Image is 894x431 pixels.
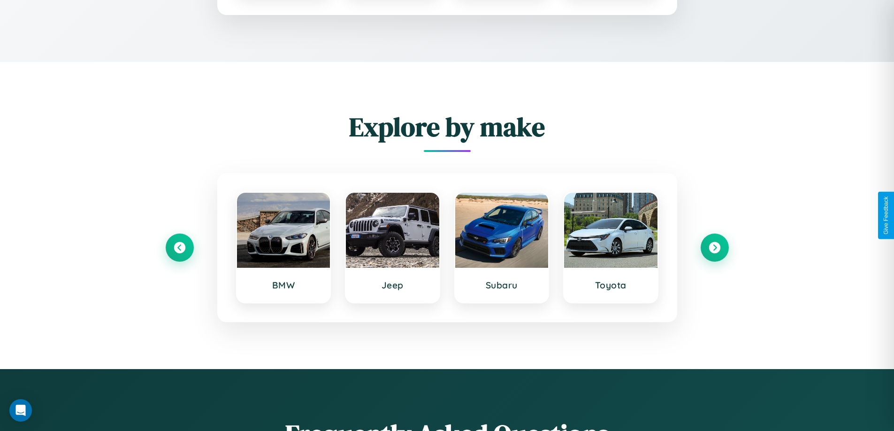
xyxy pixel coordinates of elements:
h3: Toyota [573,280,648,291]
h3: BMW [246,280,321,291]
h3: Subaru [465,280,539,291]
div: Give Feedback [883,197,889,234]
div: Open Intercom Messenger [9,399,32,422]
h3: Jeep [355,280,430,291]
h2: Explore by make [166,109,729,145]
